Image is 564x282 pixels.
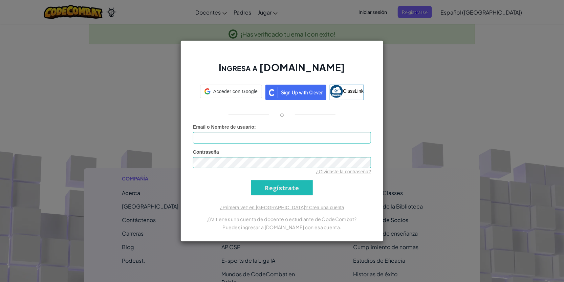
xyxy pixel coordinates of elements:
a: Acceder con Google [200,85,262,100]
span: Contraseña [193,149,219,155]
input: Regístrate [251,180,313,195]
p: Puedes ingresar a [DOMAIN_NAME] con esa cuenta. [193,223,371,231]
span: Acceder con Google [213,88,258,95]
p: ¿Ya tienes una cuenta de docente o estudiante de CodeCombat? [193,215,371,223]
h2: Ingresa a [DOMAIN_NAME] [193,61,371,81]
img: clever_sso_button@2x.png [265,85,326,100]
label: : [193,124,256,130]
a: ¿Primera vez en [GEOGRAPHIC_DATA]? Crea una cuenta [220,205,344,210]
a: ¿Olvidaste la contraseña? [316,169,371,174]
div: Acceder con Google [200,85,262,98]
img: classlink-logo-small.png [330,85,343,98]
span: Email o Nombre de usuario [193,124,254,130]
span: ClassLink [343,88,364,93]
p: o [280,110,284,118]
